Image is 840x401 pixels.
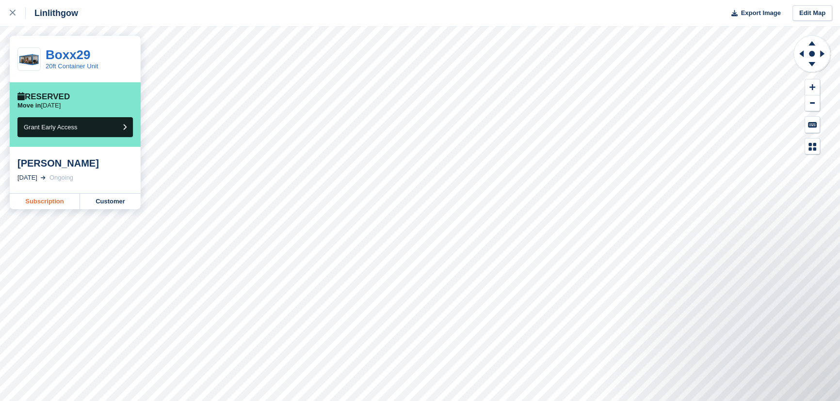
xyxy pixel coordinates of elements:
[17,117,133,137] button: Grant Early Access
[792,5,832,21] a: Edit Map
[46,47,91,62] a: Boxx29
[726,5,781,21] button: Export Image
[17,92,70,102] div: Reserved
[41,176,46,180] img: arrow-right-light-icn-cde0832a797a2874e46488d9cf13f60e5c3a73dbe684e267c42b8395dfbc2abf.svg
[24,123,78,131] span: Grant Early Access
[805,139,820,154] button: Map Legend
[10,194,80,209] a: Subscription
[805,117,820,133] button: Keyboard Shortcuts
[46,62,98,70] a: 20ft Container Unit
[80,194,141,209] a: Customer
[49,173,73,183] div: Ongoing
[17,102,61,109] p: [DATE]
[17,102,41,109] span: Move in
[18,52,40,67] img: house.png
[26,7,78,19] div: Linlithgow
[805,95,820,111] button: Zoom Out
[17,157,133,169] div: [PERSON_NAME]
[805,79,820,95] button: Zoom In
[741,8,780,18] span: Export Image
[17,173,37,183] div: [DATE]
